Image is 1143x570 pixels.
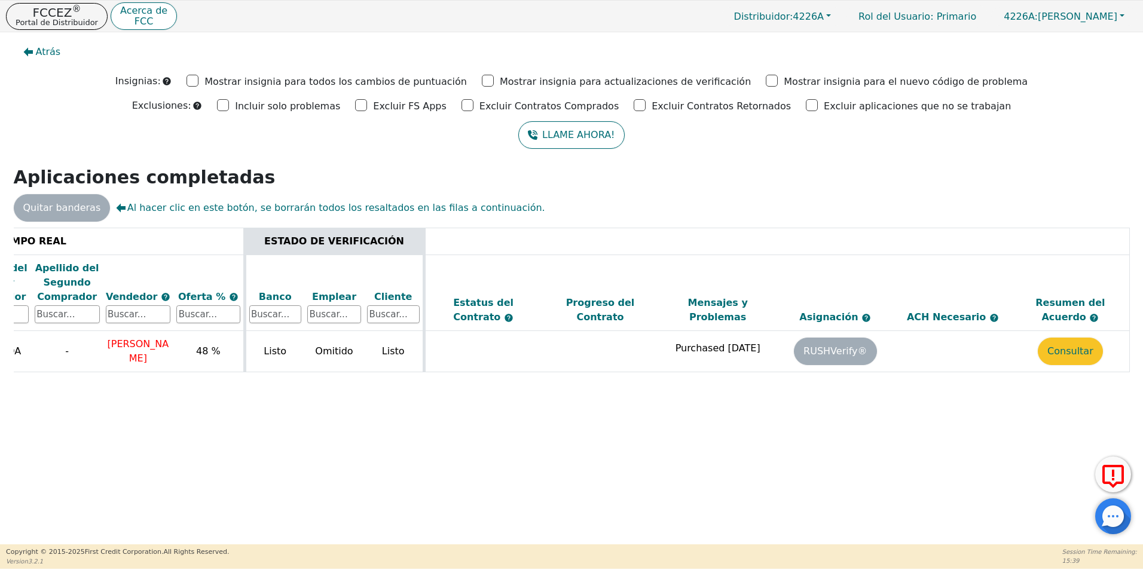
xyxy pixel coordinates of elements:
span: 4226A: [1004,11,1038,22]
p: Mostrar insignia para el nuevo código de problema [784,75,1028,89]
p: Insignias: [115,74,161,88]
p: FCC [120,17,167,26]
div: Apellido del Segundo Comprador [35,261,100,304]
div: Cliente [367,290,420,304]
span: ACH Necesario [907,311,989,323]
p: Copyright © 2015- 2025 First Credit Corporation. [6,547,229,557]
td: Listo [245,331,304,372]
button: Atrás [14,38,71,66]
p: Portal de Distribuidor [16,19,98,26]
a: Rol del Usuario: Primario [846,5,988,28]
button: FCCEZ®Portal de Distribuidor [6,3,108,30]
button: Reportar Error a FCC [1095,456,1131,492]
sup: ® [72,4,81,14]
span: All Rights Reserved. [163,548,229,556]
p: Mostrar insignia para todos los cambios de puntuación [204,75,467,89]
p: Excluir FS Apps [373,99,447,114]
span: [PERSON_NAME] [108,338,169,364]
button: Acerca deFCC [111,2,177,30]
p: Acerca de [120,6,167,16]
p: Incluir solo problemas [235,99,340,114]
div: Emplear [307,290,361,304]
input: Buscar... [106,305,171,323]
strong: Aplicaciones completadas [14,167,276,188]
button: Distribuidor:4226A [722,7,844,26]
p: Version 3.2.1 [6,557,229,566]
span: Atrás [36,45,61,59]
div: Progreso del Contrato [545,296,656,324]
div: Banco [249,290,302,304]
span: Al hacer clic en este botón, se borrarán todos los resaltados en las filas a continuación. [116,201,545,215]
span: Resumen del Acuerdo [1035,297,1105,323]
input: Buscar... [307,305,361,323]
td: Listo [364,331,424,372]
p: Excluir Contratos Comprados [479,99,619,114]
td: - [32,331,103,372]
span: 4226A [734,11,824,22]
p: Primario [846,5,988,28]
span: Asignación [799,311,861,323]
p: 15:39 [1062,556,1137,565]
button: LLAME AHORA! [518,121,624,149]
p: FCCEZ [16,7,98,19]
p: Excluir aplicaciones que no se trabajan [824,99,1011,114]
p: Excluir Contratos Retornados [652,99,791,114]
span: 48 % [196,345,221,357]
input: Buscar... [367,305,420,323]
button: Consultar [1038,338,1103,365]
span: Estatus del Contrato [453,297,514,323]
span: Oferta % [178,291,229,302]
span: Vendedor [106,291,161,302]
span: Rol del Usuario : [858,11,933,22]
p: Purchased [DATE] [662,341,774,356]
td: Omitido [304,331,364,372]
div: ESTADO DE VERIFICACIÓN [249,234,420,249]
p: Session Time Remaining: [1062,547,1137,556]
button: 4226A:[PERSON_NAME] [991,7,1137,26]
div: Mensajes y Problemas [662,296,774,324]
span: Distribuidor: [734,11,793,22]
p: Mostrar insignia para actualizaciones de verificación [500,75,751,89]
p: Exclusiones: [132,99,191,113]
input: Buscar... [176,305,240,323]
input: Buscar... [249,305,302,323]
input: Buscar... [35,305,100,323]
span: [PERSON_NAME] [1004,11,1117,22]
